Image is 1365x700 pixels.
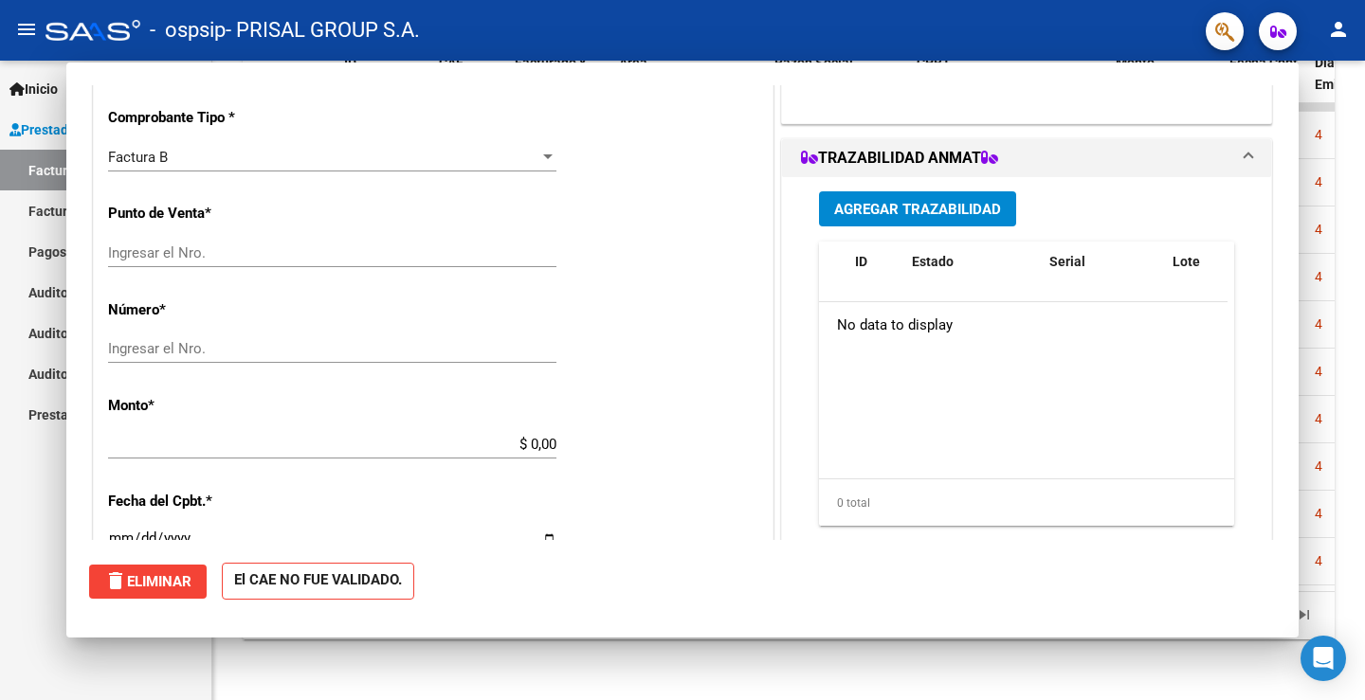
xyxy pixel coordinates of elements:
button: Eliminar [89,565,207,599]
span: 4 [1315,364,1322,379]
div: Open Intercom Messenger [1301,636,1346,681]
span: Factura B [108,149,168,166]
span: Prestadores / Proveedores [9,119,182,140]
mat-icon: menu [15,18,38,41]
p: Comprobante Tipo * [108,107,303,129]
button: Agregar Trazabilidad [819,191,1016,226]
datatable-header-cell: Estado [904,242,1042,304]
datatable-header-cell: ID [847,242,904,304]
div: TRAZABILIDAD ANMAT [782,177,1271,570]
span: 4 [1315,174,1322,189]
datatable-header-cell: Serial [1042,242,1165,304]
span: Lote [1173,254,1200,269]
span: 4 [1315,458,1322,474]
p: Número [108,299,303,321]
span: Estado [912,254,954,269]
span: Serial [1049,254,1085,269]
p: Fecha del Cpbt. [108,491,303,512]
span: 4 [1315,316,1322,332]
div: No data to display [819,302,1228,350]
mat-expansion-panel-header: TRAZABILIDAD ANMAT [782,139,1271,177]
div: 0 total [819,479,1234,527]
h1: TRAZABILIDAD ANMAT [801,147,998,170]
span: 4 [1315,411,1322,426]
span: 4 [1315,222,1322,237]
mat-icon: delete [104,569,127,592]
span: Inicio [9,79,58,99]
span: 4 [1315,269,1322,284]
span: Agregar Trazabilidad [834,201,1001,218]
datatable-header-cell: Lote [1165,242,1246,304]
span: 4 [1315,506,1322,521]
p: Monto [108,395,303,417]
span: ID [855,254,867,269]
span: - ospsip [150,9,226,51]
span: 4 [1315,127,1322,142]
mat-icon: person [1327,18,1350,41]
span: - PRISAL GROUP S.A. [226,9,420,51]
span: 4 [1315,553,1322,568]
span: Eliminar [104,573,191,590]
a: go to last page [1286,605,1322,626]
p: Punto de Venta [108,203,303,224]
strong: El CAE NO FUE VALIDADO. [222,563,414,600]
